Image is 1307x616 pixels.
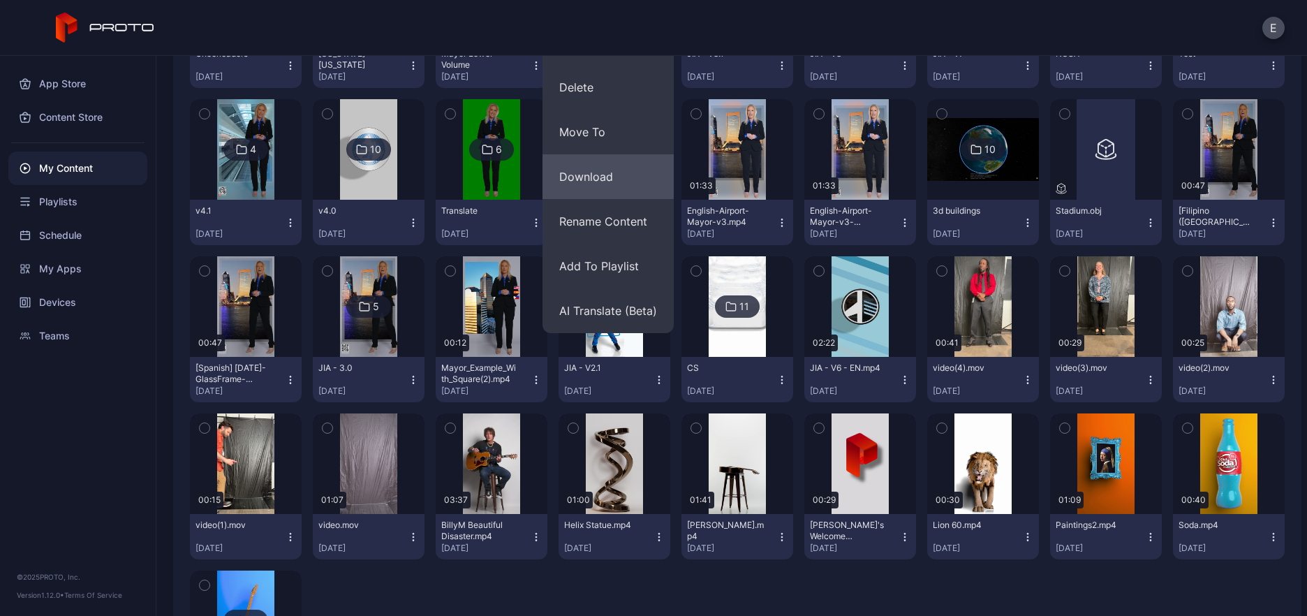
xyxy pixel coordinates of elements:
div: video(2).mov [1179,362,1255,374]
div: video(4).mov [933,362,1010,374]
div: [DATE] [1179,228,1268,240]
div: [DATE] [810,543,899,554]
div: Mayor Lower Volume [441,48,518,71]
div: video(3).mov [1056,362,1132,374]
a: My Apps [8,252,147,286]
div: Stadium.obj [1056,205,1132,217]
div: English-Airport-Mayor-v3-compressed.mp4 [810,205,887,228]
div: [DATE] [933,543,1022,554]
div: English-Airport-Mayor-v3.mp4 [687,205,764,228]
a: Playlists [8,185,147,219]
div: [DATE] [687,386,776,397]
button: JIA - V8.1[DATE] [681,43,793,88]
button: JIA - V6 - EN.mp4[DATE] [804,357,916,402]
div: 4 [250,143,256,156]
button: JIA - 3.0[DATE] [313,357,424,402]
div: [DATE] [318,228,408,240]
a: Content Store [8,101,147,134]
button: Mayor Lower Volume[DATE] [436,43,547,88]
div: [DATE] [933,71,1022,82]
button: video.mov[DATE] [313,514,424,559]
div: 10 [370,143,381,156]
div: [DATE] [810,228,899,240]
button: video(1).mov[DATE] [190,514,302,559]
button: JIA - V2.1[DATE] [559,357,670,402]
button: E [1262,17,1285,39]
div: Paintings2.mp4 [1056,520,1132,531]
div: [DATE] [1179,386,1268,397]
div: JIA - 3.0 [318,362,395,374]
button: video(2).mov[DATE] [1173,357,1285,402]
div: [DATE] [810,386,899,397]
button: Paintings2.mp4[DATE] [1050,514,1162,559]
div: [DATE] [441,71,531,82]
div: [DATE] [933,386,1022,397]
div: Translate [441,205,518,217]
button: v4.1[DATE] [190,200,302,245]
div: [DATE] [687,71,776,82]
button: Helix Statue.mp4[DATE] [559,514,670,559]
div: v4.1 [195,205,272,217]
div: CS [687,362,764,374]
div: 5 [373,300,379,313]
div: [DATE] [1056,228,1145,240]
div: Helix Statue.mp4 [564,520,641,531]
button: Move To [542,110,674,154]
a: App Store [8,67,147,101]
button: [PERSON_NAME].mp4[DATE] [681,514,793,559]
div: [DATE] [195,71,285,82]
div: [DATE] [195,543,285,554]
button: Download [542,154,674,199]
button: 3d buildings[DATE] [927,200,1039,245]
button: video(4).mov[DATE] [927,357,1039,402]
button: JIA - V7[DATE] [927,43,1039,88]
div: [DATE] [687,543,776,554]
button: CS[DATE] [681,357,793,402]
a: Schedule [8,219,147,252]
button: [PERSON_NAME]'s Welcome Video.mp4[DATE] [804,514,916,559]
button: Stadium.obj[DATE] [1050,200,1162,245]
div: [DATE] [1179,71,1268,82]
div: video.mov [318,520,395,531]
div: JIA - V6 - EN.mp4 [810,362,887,374]
button: Rename Content [542,199,674,244]
div: Mayor_Example_With_Square(2).mp4 [441,362,518,385]
div: [DATE] [195,386,285,397]
button: AI Translate (Beta) [542,288,674,333]
button: Delete [542,65,674,110]
button: Test[DATE] [1173,43,1285,88]
div: [DATE] [933,228,1022,240]
div: [DATE] [441,386,531,397]
div: Florida Georgia [318,48,395,71]
div: BillyM Beautiful Disaster.mp4 [441,520,518,542]
button: English-Airport-Mayor-v3-compressed.mp4[DATE] [804,200,916,245]
div: 11 [739,300,749,313]
button: video(3).mov[DATE] [1050,357,1162,402]
div: [DATE] [318,71,408,82]
div: [DATE] [1179,543,1268,554]
div: [DATE] [1056,543,1145,554]
div: © 2025 PROTO, Inc. [17,571,139,582]
button: BillyM Beautiful Disaster.mp4[DATE] [436,514,547,559]
div: [DATE] [564,543,653,554]
button: [Spanish] [DATE]-GlassFrame-Wide.mp4[DATE] [190,357,302,402]
div: 6 [496,143,502,156]
div: JIA - V2.1 [564,362,641,374]
div: [DATE] [687,228,776,240]
div: video(1).mov [195,520,272,531]
a: Terms Of Service [64,591,122,599]
a: My Content [8,152,147,185]
div: 3d buildings [933,205,1010,217]
a: Devices [8,286,147,319]
div: [DATE] [810,71,899,82]
div: [Spanish] 2025-02-03-GlassFrame-Wide.mp4 [195,362,272,385]
div: [DATE] [195,228,285,240]
button: Translate[DATE] [436,200,547,245]
button: Soda.mp4[DATE] [1173,514,1285,559]
span: Version 1.12.0 • [17,591,64,599]
div: Soda.mp4 [1179,520,1255,531]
